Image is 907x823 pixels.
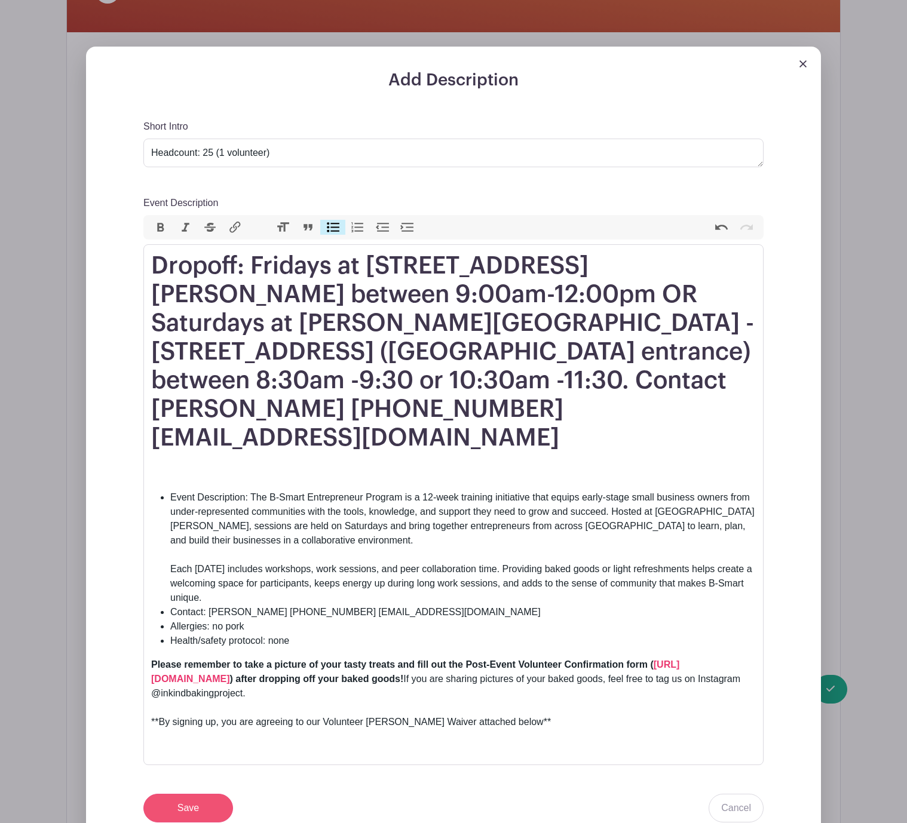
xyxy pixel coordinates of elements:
div: **By signing up, you are agreeing to our Volunteer [PERSON_NAME] Waiver attached below** [151,715,756,729]
button: Heading [271,220,296,235]
li: Contact: [PERSON_NAME] [PHONE_NUMBER] [EMAIL_ADDRESS][DOMAIN_NAME] [170,605,756,619]
button: Redo [734,220,759,235]
button: Link [223,220,248,235]
li: Event Description: The B-Smart Entrepreneur Program is a 12-week training initiative that equips ... [170,490,756,605]
li: Allergies: no pork [170,619,756,634]
li: Health/safety protocol: none [170,634,756,648]
button: Italic [173,220,198,235]
img: close_button-5f87c8562297e5c2d7936805f587ecaba9071eb48480494691a3f1689db116b3.svg [799,60,807,67]
button: Strikethrough [198,220,223,235]
button: Numbers [345,220,370,235]
button: Increase Level [395,220,420,235]
label: Event Description [143,196,218,210]
button: Quote [296,220,321,235]
strong: Please remember to take a picture of your tasty treats and fill out the Post-Event Volunteer Conf... [151,659,654,670]
strong: ) after dropping off your baked goods! [230,674,404,684]
div: If you are sharing pictures of your baked goods, feel free to tag us on Instagram @inkindbakingpr... [151,658,756,701]
h3: Add Description [143,70,764,91]
h1: Dropoff: Fridays at [STREET_ADDRESS][PERSON_NAME] between 9:00am-12:00pm OR Saturdays at [PERSON_... [151,251,756,452]
trix-editor: Event Description [143,244,764,765]
textarea: Headcount: 25 (1 volunteer) [143,139,764,167]
button: Decrease Level [370,220,396,235]
button: Undo [709,220,734,235]
label: Short Intro [143,119,188,134]
button: Bold [148,220,173,235]
a: Cancel [709,794,764,822]
button: Bullets [320,220,345,235]
input: Save [143,794,233,822]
